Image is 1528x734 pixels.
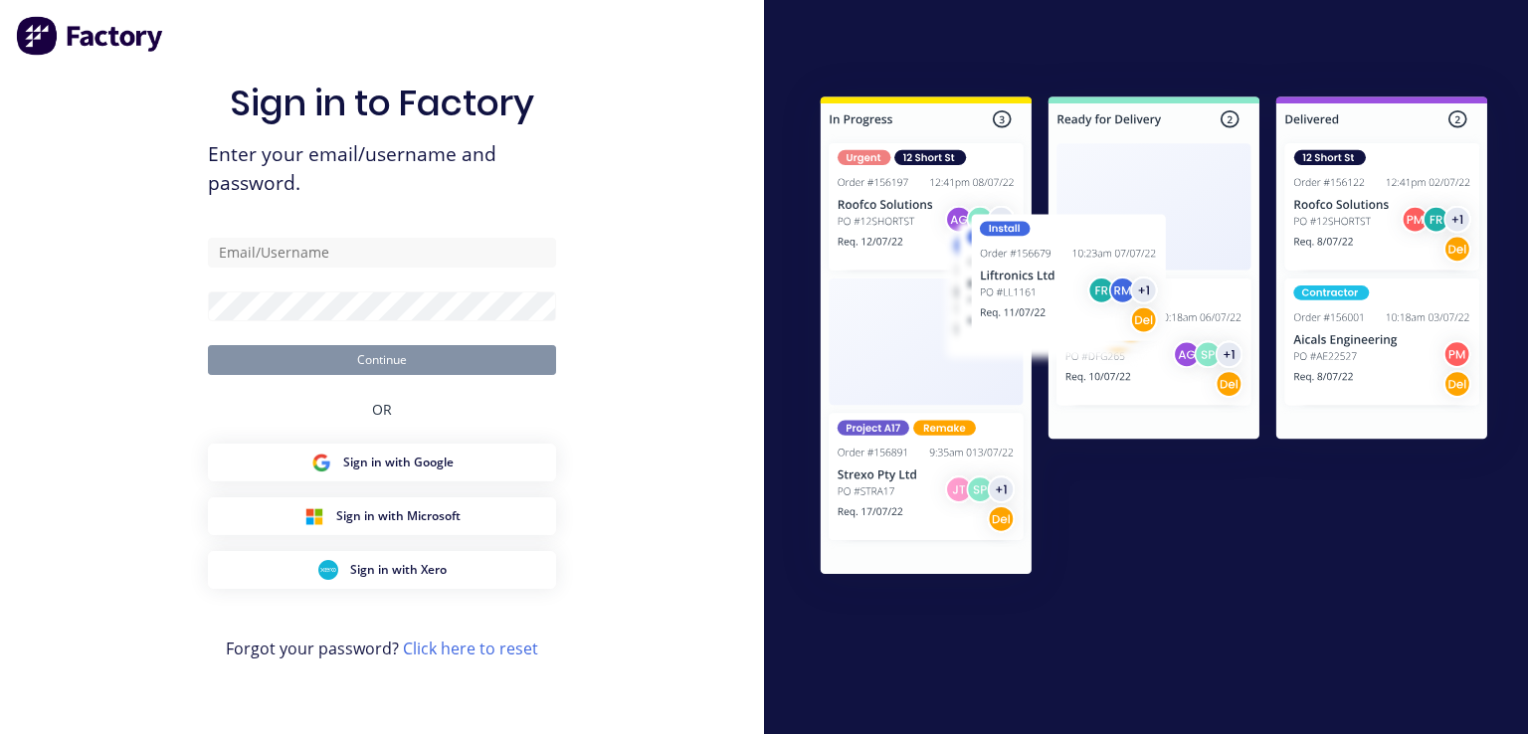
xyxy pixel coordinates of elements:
[208,238,556,268] input: Email/Username
[343,454,454,471] span: Sign in with Google
[403,638,538,659] a: Click here to reset
[16,16,165,56] img: Factory
[208,444,556,481] button: Google Sign inSign in with Google
[311,453,331,472] img: Google Sign in
[336,507,461,525] span: Sign in with Microsoft
[318,560,338,580] img: Xero Sign in
[350,561,447,579] span: Sign in with Xero
[230,82,534,124] h1: Sign in to Factory
[208,345,556,375] button: Continue
[208,140,556,198] span: Enter your email/username and password.
[304,506,324,526] img: Microsoft Sign in
[372,375,392,444] div: OR
[208,497,556,535] button: Microsoft Sign inSign in with Microsoft
[780,60,1528,618] img: Sign in
[226,637,538,660] span: Forgot your password?
[208,551,556,589] button: Xero Sign inSign in with Xero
